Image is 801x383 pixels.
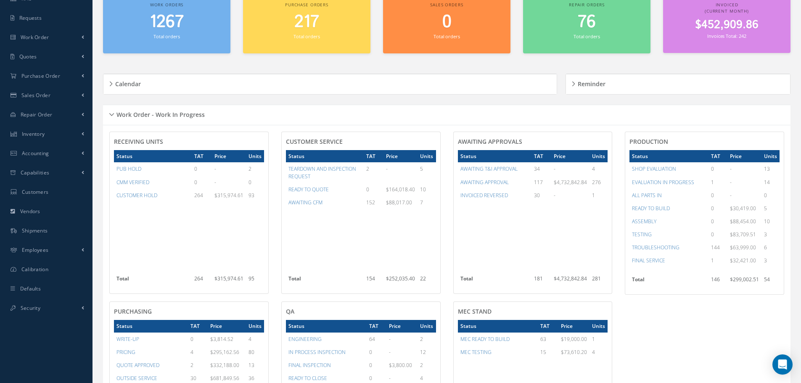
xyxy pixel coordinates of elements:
[730,218,756,225] span: $88,454.00
[632,244,679,251] a: TROUBLESHOOTING
[210,335,233,343] span: $3,814.52
[294,10,319,34] span: 217
[460,335,510,343] a: MEC READY TO BUILD
[554,165,555,172] span: -
[761,162,780,175] td: 13
[364,196,384,209] td: 152
[364,272,384,289] td: 154
[22,188,49,195] span: Customers
[116,179,149,186] a: CMM VERIFIED
[288,335,322,343] a: ENGINEERING
[150,10,184,34] span: 1267
[708,215,727,228] td: 0
[538,333,558,346] td: 63
[418,183,436,196] td: 10
[708,228,727,241] td: 0
[430,2,463,8] span: Sales orders
[761,273,780,290] td: 54
[708,254,727,267] td: 1
[558,320,590,332] th: Price
[21,72,60,79] span: Purchase Order
[761,202,780,215] td: 5
[460,192,508,199] a: INVOICED REVERSED
[561,349,587,356] span: $73,610.20
[554,275,587,282] span: $4,732,842.84
[730,257,756,264] span: $32,421.00
[708,162,727,175] td: 0
[288,199,323,206] a: AWAITING CFM
[212,150,246,162] th: Price
[208,320,246,332] th: Price
[246,333,264,346] td: 4
[389,375,391,382] span: -
[286,150,364,162] th: Status
[246,162,264,175] td: 2
[434,33,460,40] small: Total orders
[367,320,387,332] th: TAT
[286,320,367,332] th: Status
[116,362,159,369] a: QUOTE APPROVED
[246,272,264,289] td: 95
[590,176,608,189] td: 276
[632,165,676,172] a: SHOP EVALUATION
[531,272,551,289] td: 181
[246,176,264,189] td: 0
[286,138,436,145] h4: CUSTOMER SERVICE
[569,2,605,8] span: Repair orders
[418,320,436,332] th: Units
[632,205,670,212] a: READY TO BUILD
[188,320,208,332] th: TAT
[367,359,387,372] td: 0
[708,189,727,202] td: 0
[761,150,780,162] th: Units
[458,138,608,145] h4: AWAITING APPROVALS
[707,33,746,39] small: Invoices Total: 242
[590,162,608,175] td: 4
[730,179,732,186] span: -
[114,150,192,162] th: Status
[116,165,141,172] a: PUB HOLD
[629,273,708,290] th: Total
[116,375,157,382] a: OUTSIDE SERVICE
[288,362,331,369] a: FINAL INSPECTION
[590,189,608,202] td: 1
[716,2,738,8] span: Invoiced
[632,179,694,186] a: EVALUATION IN PROGRESS
[214,179,216,186] span: -
[561,335,587,343] span: $19,000.00
[708,176,727,189] td: 1
[531,176,551,189] td: 117
[730,205,756,212] span: $30,419.00
[554,192,555,199] span: -
[632,257,665,264] a: FINAL SERVICE
[531,150,551,162] th: TAT
[730,192,732,199] span: -
[418,162,436,182] td: 5
[188,346,208,359] td: 4
[632,192,662,199] a: ALL PARTS IN
[285,2,328,8] span: Purchase orders
[538,346,558,359] td: 15
[386,320,418,332] th: Price
[113,78,141,88] h5: Calendar
[730,231,756,238] span: $83,709.51
[418,196,436,209] td: 7
[288,165,356,180] a: TEARDOWN AND INSPECTION REQUEST
[458,150,532,162] th: Status
[210,375,239,382] span: $681,849.56
[708,241,727,254] td: 144
[531,162,551,175] td: 34
[188,333,208,346] td: 0
[418,333,436,346] td: 2
[20,285,41,292] span: Defaults
[730,165,732,172] span: -
[554,179,587,186] span: $4,732,842.84
[386,275,415,282] span: $252,035.40
[629,138,780,145] h4: PRODUCTION
[761,176,780,189] td: 14
[214,275,243,282] span: $315,974.61
[458,320,538,332] th: Status
[590,320,608,332] th: Units
[730,244,756,251] span: $63,999.00
[293,33,320,40] small: Total orders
